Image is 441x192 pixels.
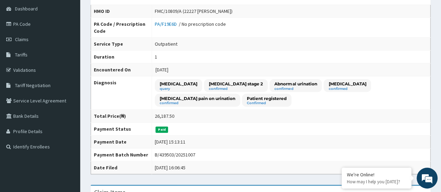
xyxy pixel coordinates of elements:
[91,136,152,148] th: Payment Date
[91,63,152,76] th: Encountered On
[160,87,197,91] small: query
[347,179,406,185] p: How may I help you today?
[155,164,185,171] div: [DATE] 16:06:45
[15,6,38,12] span: Dashboard
[155,21,226,28] div: / No prescription code
[209,87,263,91] small: confirmed
[91,5,152,18] th: HMO ID
[347,171,406,178] div: We're Online!
[274,81,317,87] p: Abnormal urination
[91,76,152,110] th: Diagnosis
[328,87,366,91] small: confirmed
[274,87,317,91] small: confirmed
[155,21,179,27] a: PA/F19E6D
[247,101,287,105] small: Confirmed
[247,95,287,101] p: Patient registered
[155,113,174,120] div: 26,187.50
[91,51,152,63] th: Duration
[155,67,168,73] span: [DATE]
[15,52,28,58] span: Tariffs
[160,101,235,105] small: confirmed
[155,40,177,47] div: Outpatient
[91,38,152,51] th: Service Type
[155,8,233,15] div: FMC/10809/A (22227 [PERSON_NAME])
[328,81,366,87] p: [MEDICAL_DATA]
[155,138,185,145] div: [DATE] 15:13:11
[155,151,195,158] div: B/439503/20251007
[15,36,29,43] span: Claims
[15,82,51,89] span: Tariff Negotiation
[91,148,152,161] th: Payment Batch Number
[160,81,197,87] p: [MEDICAL_DATA]
[91,161,152,174] th: Date Filed
[155,53,157,60] div: 1
[91,123,152,136] th: Payment Status
[209,81,263,87] p: [MEDICAL_DATA] stage 2
[160,95,235,101] p: [MEDICAL_DATA] pain on urination
[91,18,152,38] th: PA Code / Prescription Code
[155,126,168,133] span: Paid
[91,110,152,123] th: Total Price(₦)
